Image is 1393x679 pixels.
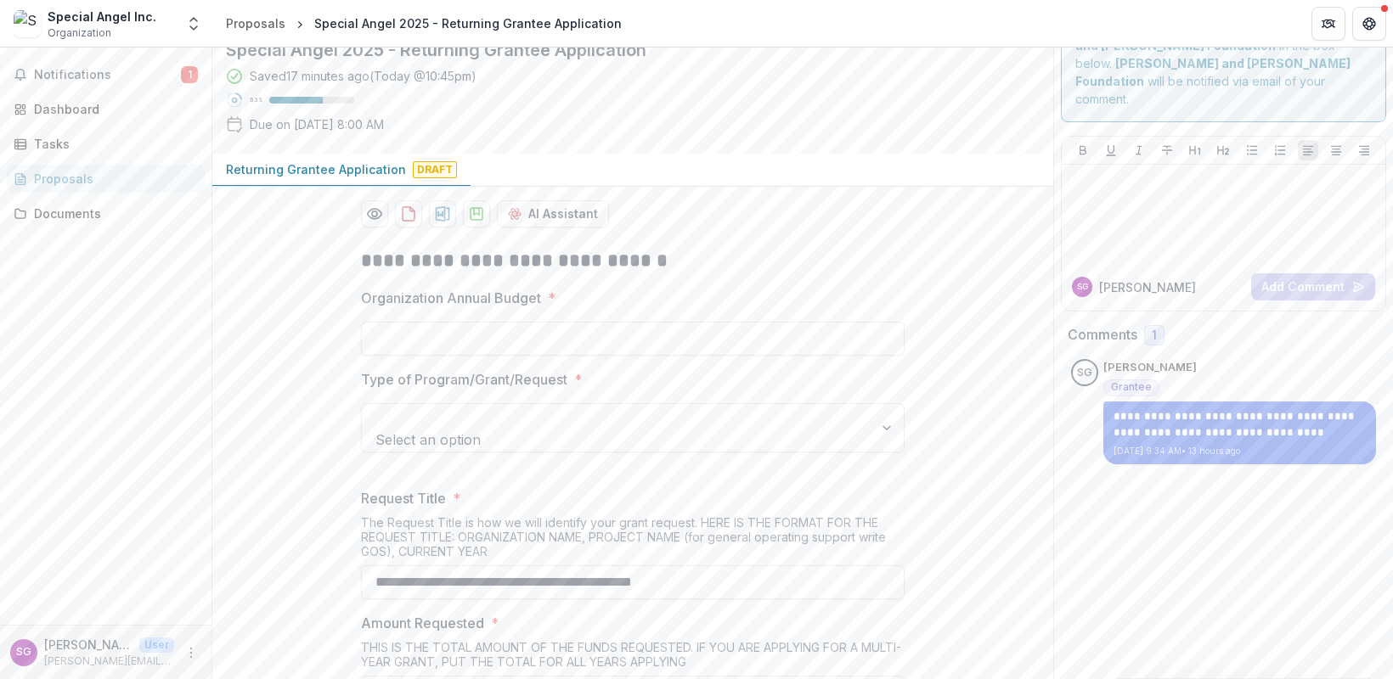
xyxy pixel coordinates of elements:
div: Suzanne Geimer [1077,368,1092,379]
div: Special Angel Inc. [48,8,156,25]
button: Underline [1101,140,1121,160]
div: Saved 17 minutes ago ( Today @ 10:45pm ) [250,67,477,85]
div: Suzanne Geimer [1077,283,1088,291]
button: Bullet List [1242,140,1262,160]
p: [DATE] 9:34 AM • 13 hours ago [1114,445,1366,457]
div: THIS IS THE TOTAL AMOUNT OF THE FUNDS REQUESTED. IF YOU ARE APPLYING FOR A MULTI-YEAR GRANT, PUT ... [361,640,905,676]
div: Proposals [226,14,285,32]
button: Heading 2 [1213,140,1233,160]
button: Notifications1 [7,61,205,88]
p: [PERSON_NAME] [1099,278,1196,296]
p: 63 % [250,94,262,106]
a: Proposals [219,11,292,36]
button: download-proposal [395,200,422,227]
button: Align Center [1326,140,1346,160]
strong: [PERSON_NAME] and [PERSON_NAME] Foundation [1075,56,1351,88]
span: Notifications [34,68,181,82]
button: Align Left [1298,140,1318,160]
p: Due on [DATE] 8:00 AM [250,115,384,133]
button: More [181,643,201,663]
div: Send comments or questions to in the box below. will be notified via email of your comment. [1061,4,1386,122]
div: The Request Title is how we will identify your grant request. HERE IS THE FORMAT FOR THE REQUEST ... [361,515,905,565]
div: Suzanne Geimer [16,647,31,658]
p: Request Title [361,488,446,508]
button: Align Right [1354,140,1374,160]
button: Add Comment [1251,273,1375,300]
button: Get Help [1352,7,1386,41]
a: Documents [7,199,205,227]
p: Type of Program/Grant/Request [361,369,567,390]
button: Strike [1157,140,1177,160]
button: Preview 870d8d6c-e1a4-409b-b29d-7bc40406e615-0.pdf [361,200,388,227]
div: Documents [34,205,191,222]
button: Italicize [1129,140,1149,160]
button: AI Assistant [497,200,609,227]
span: 1 [181,66,198,83]
button: download-proposal [429,200,456,227]
a: Dashboard [7,95,205,123]
span: 1 [1152,328,1157,343]
span: Grantee [1111,381,1152,393]
img: Special Angel Inc. [14,10,41,37]
p: Organization Annual Budget [361,288,541,308]
div: Dashboard [34,100,191,118]
span: Organization [48,25,111,41]
p: [PERSON_NAME] [44,636,133,654]
div: Special Angel 2025 - Returning Grantee Application [314,14,622,32]
span: Draft [413,161,457,178]
button: Heading 1 [1185,140,1205,160]
nav: breadcrumb [219,11,629,36]
div: Select an option [375,429,670,450]
a: Tasks [7,130,205,158]
button: Open entity switcher [182,7,206,41]
p: User [139,637,174,653]
h2: Special Angel 2025 - Returning Grantee Application [226,40,1012,60]
p: [PERSON_NAME][EMAIL_ADDRESS][DOMAIN_NAME] [44,654,174,669]
p: Amount Requested [361,613,484,633]
a: Proposals [7,165,205,193]
h2: Comments [1068,327,1137,343]
button: Partners [1311,7,1345,41]
div: Proposals [34,170,191,188]
button: download-proposal [463,200,490,227]
div: Tasks [34,135,191,153]
button: Bold [1073,140,1093,160]
p: Returning Grantee Application [226,160,406,178]
p: [PERSON_NAME] [1103,359,1197,376]
button: Ordered List [1270,140,1290,160]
